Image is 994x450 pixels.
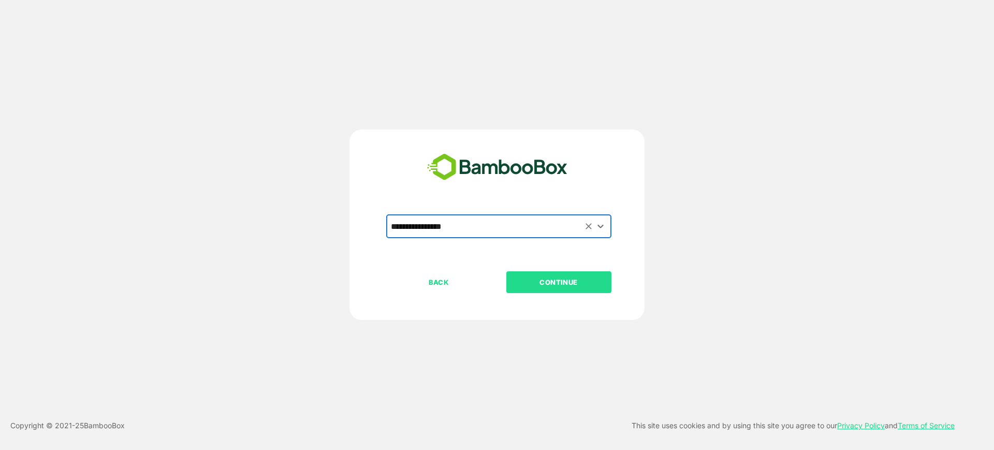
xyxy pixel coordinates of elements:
a: Terms of Service [898,421,955,430]
button: BACK [386,271,491,293]
button: CONTINUE [506,271,611,293]
img: bamboobox [421,150,573,184]
p: Copyright © 2021- 25 BambooBox [10,419,125,432]
p: CONTINUE [507,277,610,288]
a: Privacy Policy [837,421,885,430]
button: Clear [583,220,595,232]
p: BACK [387,277,491,288]
p: This site uses cookies and by using this site you agree to our and [632,419,955,432]
button: Open [594,219,608,233]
